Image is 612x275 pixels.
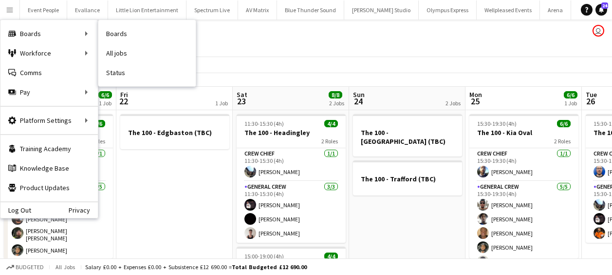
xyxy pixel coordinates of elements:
button: Event People [20,0,67,20]
app-card-role: General Crew3/311:30-15:30 (4h)[PERSON_NAME][PERSON_NAME][PERSON_NAME] [237,181,346,243]
a: 24 [595,4,607,16]
div: 1 Job [215,99,228,107]
div: 1 Job [564,99,577,107]
h3: The 100 - Trafford (TBC) [353,175,462,183]
h3: The 100 - Edgbaston (TBC) [120,128,229,137]
span: 25 [468,96,482,107]
span: 2 Roles [321,137,338,145]
span: 26 [584,96,597,107]
app-job-card: 11:30-15:30 (4h)4/4The 100 - Headingley2 RolesCrew Chief1/111:30-15:30 (4h)[PERSON_NAME]General C... [237,114,346,243]
span: Budgeted [16,264,44,271]
h3: The 100 - Headingley [237,128,346,137]
span: 15:30-19:30 (4h) [477,120,517,127]
span: 23 [235,96,247,107]
div: Pay [0,82,98,102]
button: Little Lion Entertainment [108,0,186,20]
app-card-role: Crew Chief1/115:30-19:30 (4h)[PERSON_NAME] [469,148,578,181]
app-job-card: The 100 - [GEOGRAPHIC_DATA] (TBC) [353,114,462,157]
span: Tue [586,90,597,99]
span: Total Budgeted £12 690.00 [232,263,307,271]
span: Sat [237,90,247,99]
span: 4/4 [324,253,338,260]
app-card-role: Crew Chief1/111:30-15:30 (4h)[PERSON_NAME] [237,148,346,181]
span: 4/4 [324,120,338,127]
div: 2 Jobs [445,99,461,107]
div: 1 Job [99,99,111,107]
div: Boards [0,24,98,43]
span: 15:00-19:00 (4h) [244,253,284,260]
a: Product Updates [0,178,98,197]
app-card-role: General Crew5/515:30-19:30 (4h)[PERSON_NAME][PERSON_NAME][PERSON_NAME][PERSON_NAME][PERSON_NAME] [469,181,578,271]
a: Comms [0,63,98,82]
app-job-card: 15:30-19:30 (4h)6/6The 100 - Kia Oval2 RolesCrew Chief1/115:30-19:30 (4h)[PERSON_NAME]General Cre... [469,114,578,258]
span: Mon [469,90,482,99]
span: 6/6 [564,91,577,98]
a: Knowledge Base [0,158,98,178]
span: Fri [120,90,128,99]
div: Platform Settings [0,111,98,130]
span: 24 [352,96,365,107]
button: Blue Thunder Sound [277,0,344,20]
div: Salary £0.00 + Expenses £0.00 + Subsistence £12 690.00 = [85,263,307,271]
a: Log Out [0,206,31,214]
span: 2 Roles [554,137,571,145]
button: Arena [540,0,571,20]
div: Workforce [0,43,98,63]
button: Evallance [67,0,108,20]
app-job-card: The 100 - Trafford (TBC) [353,160,462,196]
h3: The 100 - Kia Oval [469,128,578,137]
button: Budgeted [5,262,45,273]
span: Sun [353,90,365,99]
a: Status [98,63,196,82]
app-user-avatar: Dominic Riley [593,25,604,37]
a: Training Academy [0,139,98,158]
span: 6/6 [98,91,112,98]
div: 2 Jobs [329,99,344,107]
button: [PERSON_NAME] Studio [344,0,419,20]
app-card-role: General Crew5/515:30-19:30 (4h)[PERSON_NAME][PERSON_NAME][PERSON_NAME] [PERSON_NAME][PERSON_NAME] [4,181,113,274]
span: 22 [119,96,128,107]
a: Boards [98,24,196,43]
span: 11:30-15:30 (4h) [244,120,284,127]
h3: The 100 - [GEOGRAPHIC_DATA] (TBC) [353,128,462,146]
button: AV Matrix [238,0,277,20]
span: 24 [601,2,608,9]
a: Privacy [69,206,98,214]
button: Olympus Express [419,0,477,20]
a: All jobs [98,43,196,63]
span: 8/8 [329,91,342,98]
button: Spectrum Live [186,0,238,20]
span: 6/6 [557,120,571,127]
button: Wellpleased Events [477,0,540,20]
app-job-card: The 100 - Edgbaston (TBC) [120,114,229,149]
span: All jobs [54,263,77,271]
